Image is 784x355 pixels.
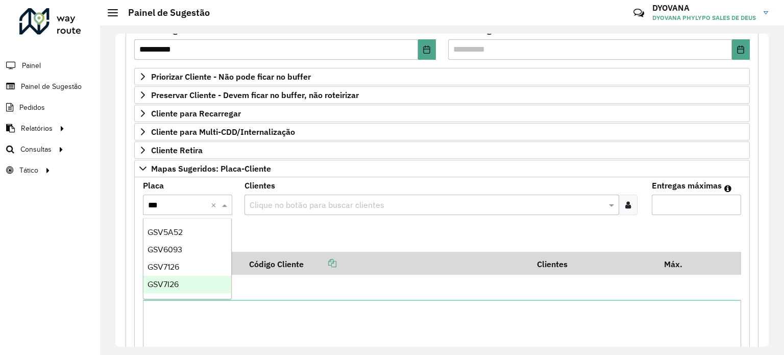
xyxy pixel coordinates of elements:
[151,72,311,82] font: Priorizar Cliente - Não pode ficar no buffer
[134,141,750,159] a: Cliente Retira
[148,263,179,271] font: GSV7126
[151,163,271,174] font: Mapas Sugeridos: Placa-Cliente
[148,228,183,236] font: GSV5A52
[134,160,750,177] a: Mapas Sugeridos: Placa-Cliente
[652,3,690,13] font: DYOVANA
[21,83,82,90] font: Painel de Sugestão
[20,146,52,153] font: Consultas
[151,90,359,100] font: Preservar Cliente - Devem ficar no buffer, não roteirizar
[143,218,232,299] ng-dropdown-panel: Lista de opções
[22,62,41,69] font: Painel
[249,259,304,269] font: Código Cliente
[21,125,53,132] font: Relatórios
[151,108,241,119] font: Cliente para Recarregar
[134,123,750,140] a: Cliente para Multi-CDD/Internalização
[148,280,179,289] font: GSV7I26
[244,180,275,191] font: Clientes
[418,39,436,60] button: Escolha a data
[148,245,182,254] font: GSV6093
[628,2,650,24] a: Contato Rápido
[19,167,38,174] font: Tático
[151,127,295,137] font: Cliente para Multi-CDD/Internalização
[448,25,532,35] font: Data de Vigência Final
[134,25,223,35] font: Data de Vigência Inicial
[652,14,756,21] font: DYOVANA PHYLYPO SALES DE DEUS
[151,145,203,155] font: Cliente Retira
[211,199,219,211] span: Clear all
[664,259,682,269] font: Máx.
[128,7,210,18] font: Painel de Sugestão
[537,259,568,269] font: Clientes
[19,104,45,111] font: Pedidos
[724,184,731,193] em: Máximo de clientes que serão colocados na mesma rota com os clientes informados
[134,105,750,122] a: Cliente para Recarregar
[304,258,336,268] a: Copiar
[652,180,722,191] font: Entregas máximas
[143,180,164,191] font: Placa
[134,86,750,104] a: Preservar Cliente - Devem ficar no buffer, não roteirizar
[732,39,750,60] button: Escolha a data
[134,68,750,85] a: Priorizar Cliente - Não pode ficar no buffer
